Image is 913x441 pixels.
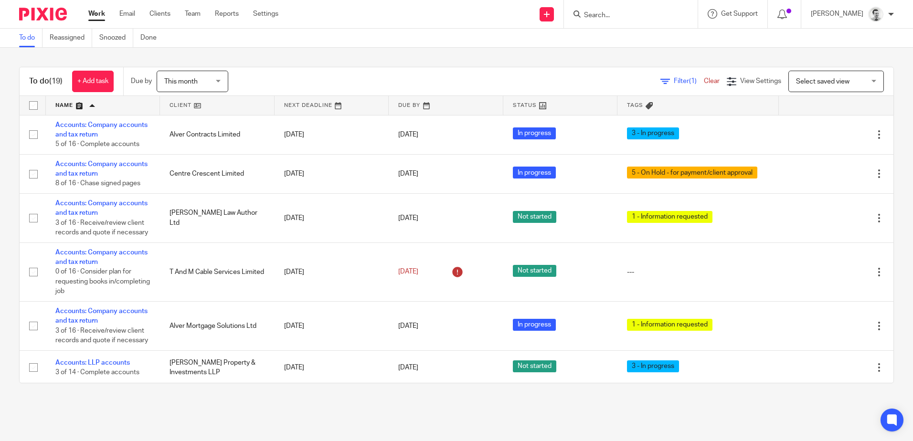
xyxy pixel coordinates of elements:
[513,265,556,277] span: Not started
[185,9,201,19] a: Team
[55,269,150,295] span: 0 of 16 · Consider plan for requesting books in/completing job
[160,350,274,384] td: [PERSON_NAME] Property & Investments LLP
[740,78,781,84] span: View Settings
[627,360,679,372] span: 3 - In progress
[164,78,198,85] span: This month
[721,10,758,17] span: Get Support
[513,211,556,223] span: Not started
[275,193,389,242] td: [DATE]
[627,127,679,139] span: 3 - In progress
[55,369,139,376] span: 3 of 14 · Complete accounts
[398,215,418,221] span: [DATE]
[796,78,849,85] span: Select saved view
[513,167,556,178] span: In progress
[275,350,389,384] td: [DATE]
[627,103,643,108] span: Tags
[55,180,140,187] span: 8 of 16 · Chase signed pages
[160,302,274,351] td: Alver Mortgage Solutions Ltd
[140,29,164,47] a: Done
[99,29,133,47] a: Snoozed
[513,319,556,331] span: In progress
[55,200,148,216] a: Accounts: Company accounts and tax return
[513,360,556,372] span: Not started
[55,249,148,265] a: Accounts: Company accounts and tax return
[583,11,669,20] input: Search
[627,319,712,331] span: 1 - Information requested
[275,115,389,154] td: [DATE]
[398,269,418,275] span: [DATE]
[119,9,135,19] a: Email
[398,323,418,329] span: [DATE]
[55,161,148,177] a: Accounts: Company accounts and tax return
[275,154,389,193] td: [DATE]
[160,154,274,193] td: Centre Crescent Limited
[398,170,418,177] span: [DATE]
[253,9,278,19] a: Settings
[398,131,418,138] span: [DATE]
[131,76,152,86] p: Due by
[19,29,42,47] a: To do
[72,71,114,92] a: + Add task
[627,167,757,178] span: 5 - On Hold - for payment/client approval
[627,267,769,277] div: ---
[674,78,704,84] span: Filter
[55,220,148,236] span: 3 of 16 · Receive/review client records and quote if necessary
[160,242,274,301] td: T And M Cable Services Limited
[55,327,148,344] span: 3 of 16 · Receive/review client records and quote if necessary
[49,77,63,85] span: (19)
[29,76,63,86] h1: To do
[160,193,274,242] td: [PERSON_NAME] Law Author Ltd
[55,308,148,324] a: Accounts: Company accounts and tax return
[704,78,720,84] a: Clear
[215,9,239,19] a: Reports
[398,364,418,371] span: [DATE]
[627,211,712,223] span: 1 - Information requested
[689,78,697,84] span: (1)
[55,122,148,138] a: Accounts: Company accounts and tax return
[88,9,105,19] a: Work
[275,242,389,301] td: [DATE]
[55,141,139,147] span: 5 of 16 · Complete accounts
[811,9,863,19] p: [PERSON_NAME]
[50,29,92,47] a: Reassigned
[868,7,883,22] img: Andy_2025.jpg
[55,359,130,366] a: Accounts: LLP accounts
[513,127,556,139] span: In progress
[275,302,389,351] td: [DATE]
[19,8,67,21] img: Pixie
[160,115,274,154] td: Alver Contracts Limited
[149,9,170,19] a: Clients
